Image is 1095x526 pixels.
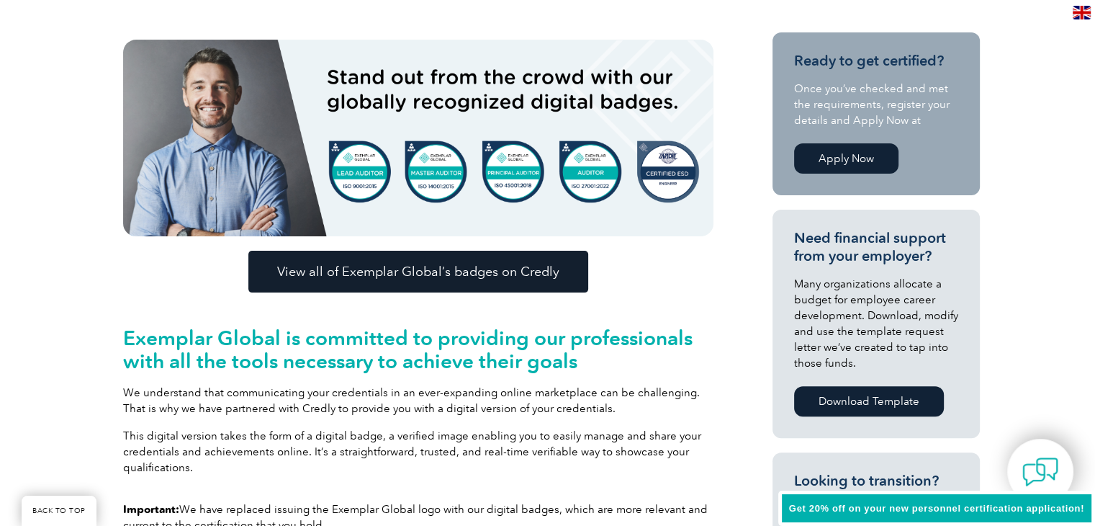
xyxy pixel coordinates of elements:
a: BACK TO TOP [22,496,96,526]
a: Download Template [794,386,944,416]
img: badges [123,40,713,236]
span: View all of Exemplar Global’s badges on Credly [277,265,559,278]
span: Get 20% off on your new personnel certification application! [789,503,1084,514]
img: contact-chat.png [1022,454,1058,490]
h3: Need financial support from your employer? [794,229,958,265]
p: We understand that communicating your credentials in an ever-expanding online marketplace can be ... [123,385,713,416]
p: Many organizations allocate a budget for employee career development. Download, modify and use th... [794,276,958,371]
a: Apply Now [794,143,898,174]
p: This digital version takes the form of a digital badge, a verified image enabling you to easily m... [123,428,713,476]
h2: Exemplar Global is committed to providing our professionals with all the tools necessary to achie... [123,326,713,373]
a: View all of Exemplar Global’s badges on Credly [248,251,588,293]
img: en [1073,6,1091,19]
h3: Ready to get certified? [794,52,958,70]
strong: Important: [123,503,179,516]
p: Once you’ve checked and met the requirements, register your details and Apply Now at [794,81,958,128]
h3: Looking to transition? [794,472,958,490]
